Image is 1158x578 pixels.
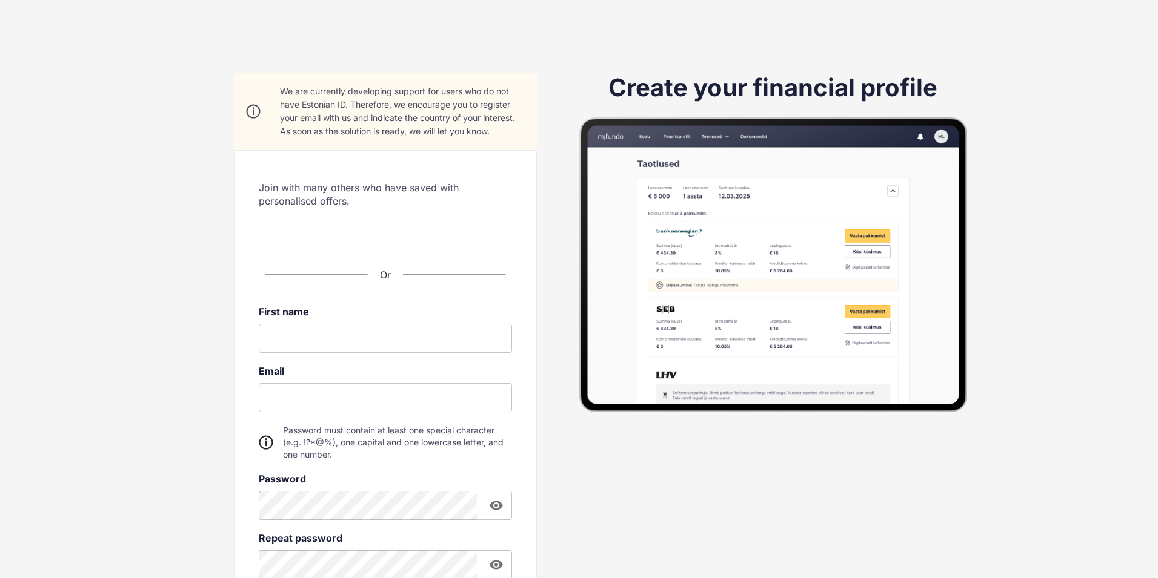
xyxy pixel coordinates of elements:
div: We are currently developing support for users who do not have Estonian ID. Therefore, we encourag... [280,85,525,138]
iframe: Sisselogimine Google'i nupu abil [282,218,488,245]
label: Repeat password [259,532,512,544]
label: Password [259,473,512,485]
span: Password must contain at least one special character (e.g. !?*@%), one capital and one lowercase ... [283,424,512,461]
label: Email [259,365,512,377]
span: Join with many others who have saved with personalised offers. [259,181,512,208]
h1: Create your financial profile [608,73,937,103]
span: Or [380,269,391,281]
img: Example of score in phone [579,117,967,412]
label: First name [259,306,512,318]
